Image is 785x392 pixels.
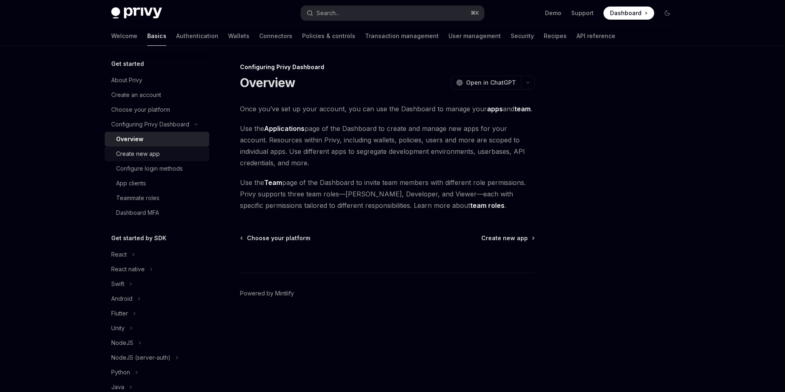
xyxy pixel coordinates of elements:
[111,264,145,274] div: React native
[487,105,503,113] strong: apps
[466,79,516,87] span: Open in ChatGPT
[603,7,654,20] a: Dashboard
[105,291,209,306] button: Android
[111,119,189,129] div: Configuring Privy Dashboard
[116,164,183,173] div: Configure login methods
[147,26,166,46] a: Basics
[111,233,166,243] h5: Get started by SDK
[105,161,209,176] a: Configure login methods
[240,75,295,90] h1: Overview
[247,234,310,242] span: Choose your platform
[111,353,170,363] div: NodeJS (server-auth)
[576,26,615,46] a: API reference
[545,9,561,17] a: Demo
[105,117,209,132] button: Configuring Privy Dashboard
[470,201,505,210] a: team roles
[610,9,641,17] span: Dashboard
[116,134,144,144] div: Overview
[105,321,209,336] button: Unity
[111,338,133,348] div: NodeJS
[365,26,439,46] a: Transaction management
[105,146,209,161] a: Create new app
[301,6,484,20] button: Search...⌘K
[111,75,142,85] div: About Privy
[111,382,124,392] div: Java
[111,279,124,289] div: Swift
[481,234,534,242] a: Create new app
[105,336,209,350] button: NodeJS
[105,205,209,220] a: Dashboard MFA
[116,208,159,218] div: Dashboard MFA
[449,26,501,46] a: User management
[105,176,209,191] a: App clients
[471,10,479,16] span: ⌘ K
[111,294,132,304] div: Android
[111,309,128,318] div: Flutter
[264,124,305,133] a: Applications
[240,123,535,169] span: Use the page of the Dashboard to create and manage new apps for your account. Resources within Pr...
[316,8,339,18] div: Search...
[105,262,209,277] button: React native
[105,277,209,291] button: Swift
[105,247,209,262] button: React
[105,306,209,321] button: Flutter
[481,234,528,242] span: Create new app
[111,250,127,259] div: React
[111,105,170,115] div: Choose your platform
[228,26,249,46] a: Wallets
[105,350,209,365] button: NodeJS (server-auth)
[264,178,282,187] a: Team
[105,88,209,102] a: Create an account
[116,193,159,203] div: Teammate roles
[105,132,209,146] a: Overview
[111,323,125,333] div: Unity
[111,59,144,69] h5: Get started
[240,289,294,297] a: Powered by Mintlify
[514,105,531,113] strong: team
[176,26,218,46] a: Authentication
[302,26,355,46] a: Policies & controls
[105,365,209,380] button: Python
[544,26,567,46] a: Recipes
[240,63,535,71] div: Configuring Privy Dashboard
[105,191,209,205] a: Teammate roles
[240,177,535,211] span: Use the page of the Dashboard to invite team members with different role permissions. Privy suppo...
[111,26,137,46] a: Welcome
[111,367,130,377] div: Python
[241,234,310,242] a: Choose your platform
[571,9,594,17] a: Support
[259,26,292,46] a: Connectors
[661,7,674,20] button: Toggle dark mode
[451,76,521,90] button: Open in ChatGPT
[105,102,209,117] a: Choose your platform
[111,7,162,19] img: dark logo
[511,26,534,46] a: Security
[116,178,146,188] div: App clients
[240,103,535,115] span: Once you’ve set up your account, you can use the Dashboard to manage your and .
[116,149,160,159] div: Create new app
[111,90,161,100] div: Create an account
[105,73,209,88] a: About Privy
